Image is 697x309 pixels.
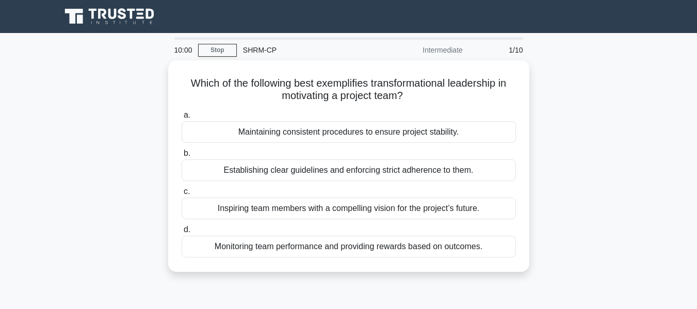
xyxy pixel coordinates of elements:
[182,159,516,181] div: Establishing clear guidelines and enforcing strict adherence to them.
[168,40,198,60] div: 10:00
[182,121,516,143] div: Maintaining consistent procedures to ensure project stability.
[184,110,190,119] span: a.
[182,198,516,219] div: Inspiring team members with a compelling vision for the project’s future.
[181,77,517,103] h5: Which of the following best exemplifies transformational leadership in motivating a project team?
[182,236,516,257] div: Monitoring team performance and providing rewards based on outcomes.
[237,40,379,60] div: SHRM-CP
[184,149,190,157] span: b.
[184,187,190,196] span: c.
[198,44,237,57] a: Stop
[469,40,529,60] div: 1/10
[379,40,469,60] div: Intermediate
[184,225,190,234] span: d.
